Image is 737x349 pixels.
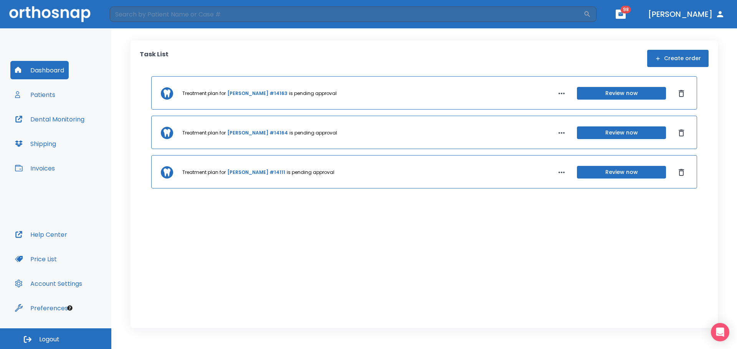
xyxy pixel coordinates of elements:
[227,169,285,176] a: [PERSON_NAME] #14111
[577,166,666,179] button: Review now
[182,169,226,176] p: Treatment plan for
[9,6,91,22] img: Orthosnap
[647,50,709,67] button: Create order
[10,299,73,317] button: Preferences
[227,129,288,136] a: [PERSON_NAME] #14164
[711,323,729,341] div: Open Intercom Messenger
[675,87,687,100] button: Dismiss
[577,126,666,139] button: Review now
[10,85,60,104] button: Patients
[287,169,334,176] p: is pending approval
[10,250,61,268] button: Price List
[645,7,728,21] button: [PERSON_NAME]
[10,134,61,153] button: Shipping
[621,6,631,13] span: 98
[675,166,687,179] button: Dismiss
[577,87,666,100] button: Review now
[182,90,226,97] p: Treatment plan for
[10,225,72,244] button: Help Center
[675,127,687,139] button: Dismiss
[110,7,583,22] input: Search by Patient Name or Case #
[10,110,89,128] button: Dental Monitoring
[289,90,337,97] p: is pending approval
[182,129,226,136] p: Treatment plan for
[289,129,337,136] p: is pending approval
[66,305,73,311] div: Tooltip anchor
[227,90,288,97] a: [PERSON_NAME] #14163
[10,274,87,293] button: Account Settings
[39,335,59,344] span: Logout
[10,159,59,177] button: Invoices
[140,50,169,67] p: Task List
[10,61,69,79] button: Dashboard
